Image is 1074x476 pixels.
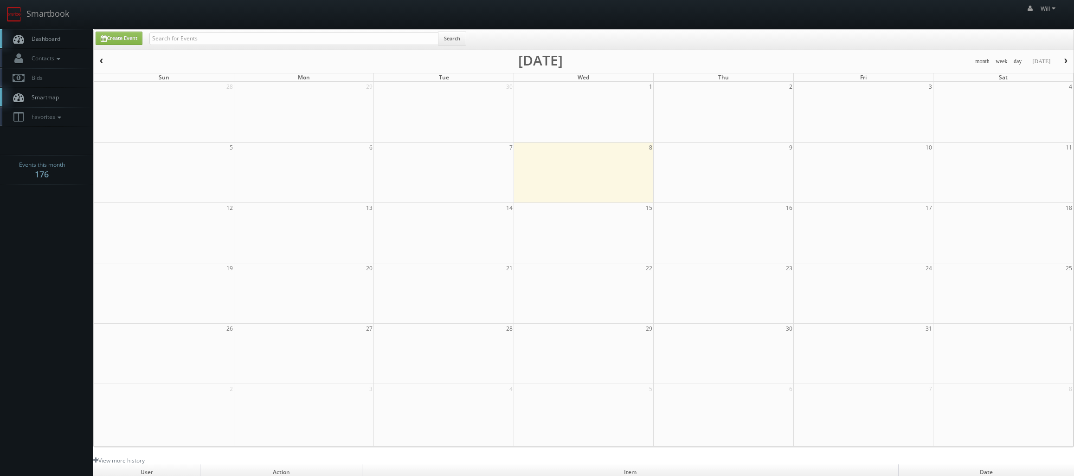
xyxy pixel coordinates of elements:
span: Wed [578,73,589,81]
span: Mon [298,73,310,81]
span: Bids [27,74,43,82]
strong: 176 [35,169,49,180]
span: Favorites [27,113,64,121]
span: Sat [999,73,1008,81]
span: 7 [508,143,514,152]
span: 17 [925,203,933,213]
span: 28 [225,82,234,91]
span: 2 [229,384,234,394]
span: 4 [1068,82,1073,91]
span: 8 [1068,384,1073,394]
span: 14 [505,203,514,213]
span: 1 [1068,324,1073,333]
span: Thu [718,73,729,81]
span: 20 [365,263,373,273]
span: 8 [648,143,653,152]
span: Sun [159,73,169,81]
span: 9 [788,143,793,152]
span: 4 [508,384,514,394]
span: Contacts [27,54,63,62]
button: [DATE] [1029,56,1054,67]
span: Smartmap [27,93,59,101]
span: Dashboard [27,35,60,43]
span: 29 [645,324,653,333]
span: Tue [439,73,449,81]
span: 7 [928,384,933,394]
span: 28 [505,324,514,333]
span: 16 [785,203,793,213]
span: 11 [1065,143,1073,152]
span: Events this month [19,160,65,170]
span: 24 [925,263,933,273]
span: 2 [788,82,793,91]
span: 3 [928,82,933,91]
h2: [DATE] [518,56,563,65]
a: View more history [93,456,145,464]
span: 26 [225,324,234,333]
span: 19 [225,263,234,273]
img: smartbook-logo.png [7,7,22,22]
span: 22 [645,263,653,273]
span: 25 [1065,263,1073,273]
button: week [992,56,1011,67]
span: 30 [505,82,514,91]
span: 30 [785,324,793,333]
span: 31 [925,324,933,333]
span: 3 [368,384,373,394]
button: Search [438,32,466,46]
span: 10 [925,143,933,152]
span: 18 [1065,203,1073,213]
span: 6 [788,384,793,394]
span: Fri [860,73,867,81]
input: Search for Events [149,32,438,45]
span: 6 [368,143,373,152]
span: 5 [229,143,234,152]
span: 13 [365,203,373,213]
span: 15 [645,203,653,213]
button: month [972,56,993,67]
span: 1 [648,82,653,91]
span: 12 [225,203,234,213]
span: 23 [785,263,793,273]
span: 29 [365,82,373,91]
span: 5 [648,384,653,394]
a: Create Event [96,32,142,45]
span: 21 [505,263,514,273]
span: Will [1041,5,1058,13]
span: 27 [365,324,373,333]
button: day [1010,56,1025,67]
